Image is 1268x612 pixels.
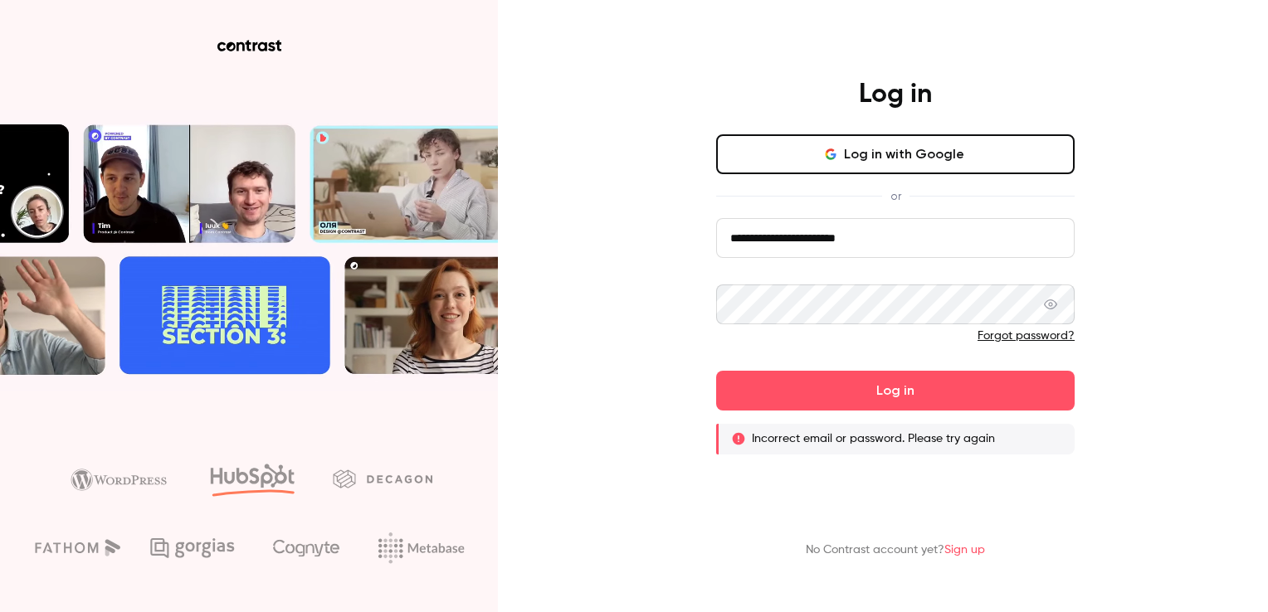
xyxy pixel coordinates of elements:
[978,330,1075,342] a: Forgot password?
[333,469,432,488] img: decagon
[944,544,985,556] a: Sign up
[882,187,910,205] span: or
[752,430,995,447] p: Incorrect email or password. Please try again
[716,371,1075,410] button: Log in
[859,78,932,111] h4: Log in
[716,134,1075,174] button: Log in with Google
[806,542,985,559] p: No Contrast account yet?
